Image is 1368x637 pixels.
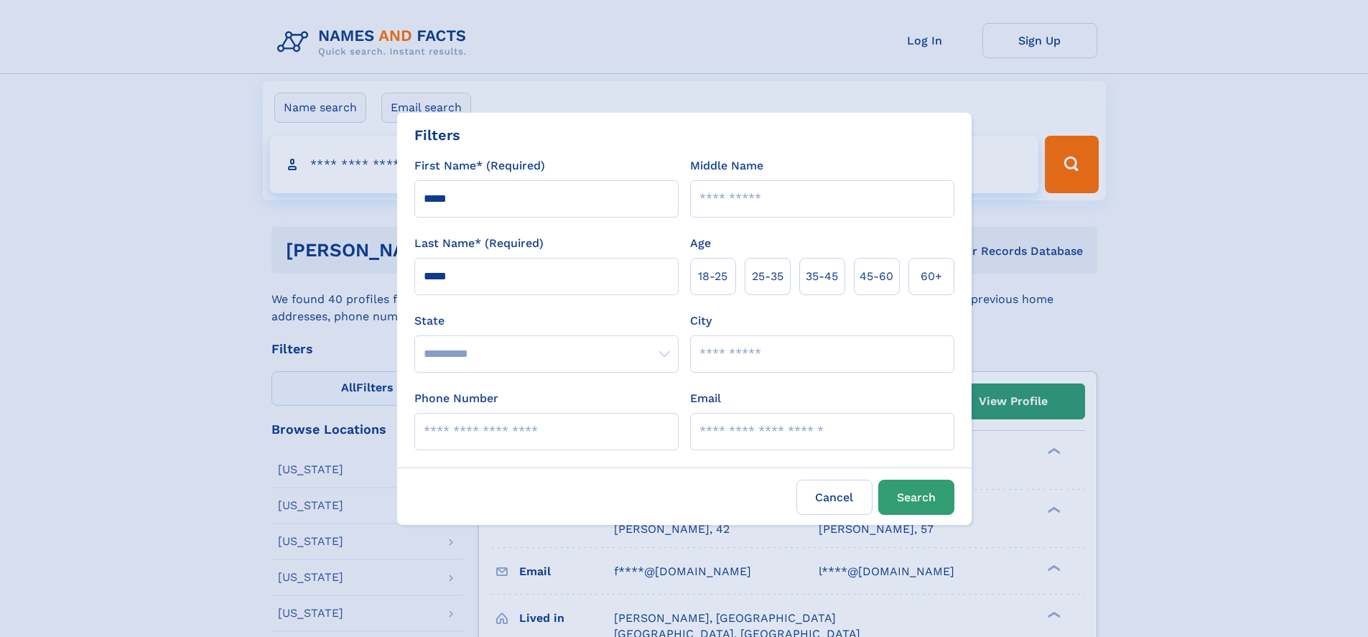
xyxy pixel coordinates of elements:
[796,480,873,515] label: Cancel
[690,390,721,407] label: Email
[698,268,727,285] span: 18‑25
[690,235,711,252] label: Age
[414,157,545,175] label: First Name* (Required)
[752,268,783,285] span: 25‑35
[414,312,679,330] label: State
[414,124,460,146] div: Filters
[690,312,712,330] label: City
[878,480,954,515] button: Search
[414,235,544,252] label: Last Name* (Required)
[806,268,838,285] span: 35‑45
[921,268,942,285] span: 60+
[414,390,498,407] label: Phone Number
[690,157,763,175] label: Middle Name
[860,268,893,285] span: 45‑60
